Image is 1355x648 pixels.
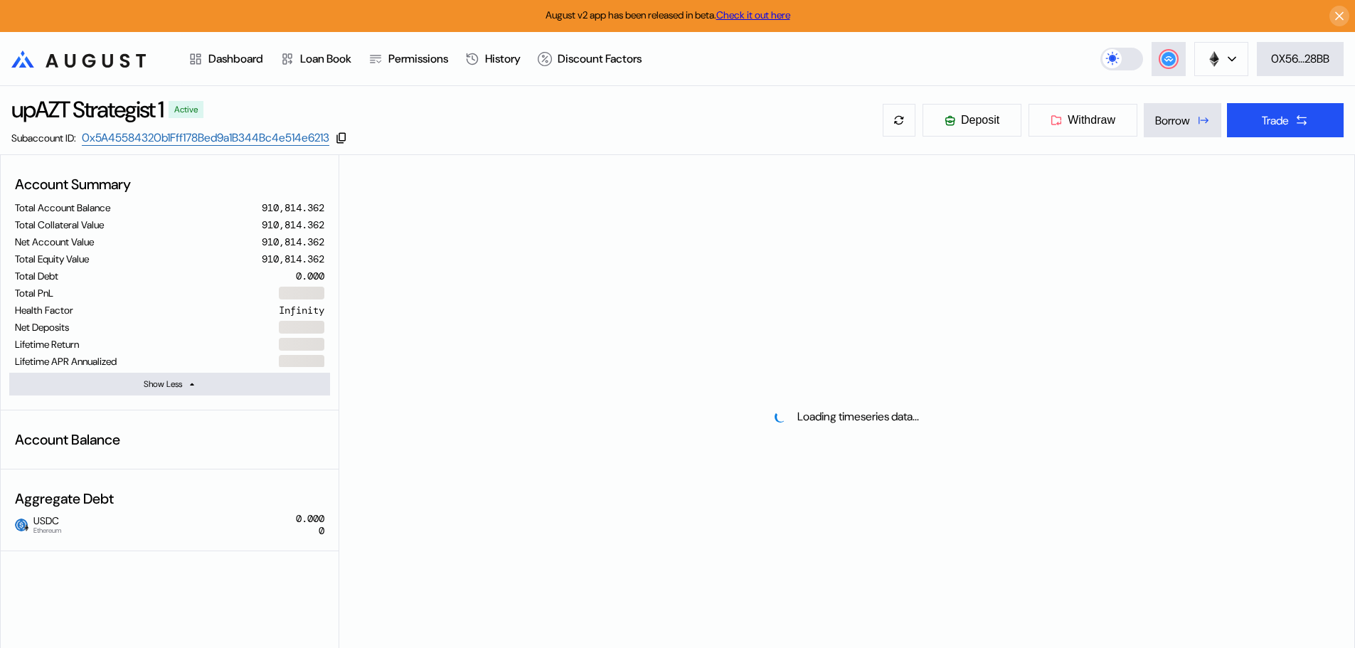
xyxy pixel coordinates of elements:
[180,33,272,85] a: Dashboard
[922,103,1022,137] button: Deposit
[262,235,324,248] div: 910,814.362
[457,33,529,85] a: History
[485,51,521,66] div: History
[1257,42,1344,76] button: 0X56...28BB
[9,373,330,395] button: Show Less
[9,484,330,514] div: Aggregate Debt
[208,51,263,66] div: Dashboard
[15,270,58,282] div: Total Debt
[15,218,104,231] div: Total Collateral Value
[15,235,94,248] div: Net Account Value
[174,105,198,115] div: Active
[15,287,53,299] div: Total PnL
[82,130,329,146] a: 0x5A45584320b1Fff178Bed9a1B344Bc4e514e6213
[1262,113,1289,128] div: Trade
[262,253,324,265] div: 910,814.362
[1155,113,1190,128] div: Borrow
[1068,114,1115,127] span: Withdraw
[15,321,69,334] div: Net Deposits
[529,33,650,85] a: Discount Factors
[558,51,642,66] div: Discount Factors
[797,409,919,424] div: Loading timeseries data...
[1194,42,1248,76] button: chain logo
[15,519,28,531] img: usdc.png
[23,524,30,531] img: svg+xml,%3c
[11,132,76,144] div: Subaccount ID:
[272,33,360,85] a: Loan Book
[9,169,330,199] div: Account Summary
[279,304,324,317] div: Infinity
[716,9,790,21] a: Check it out here
[15,355,117,368] div: Lifetime APR Annualized
[296,513,324,537] div: 0
[262,218,324,231] div: 910,814.362
[28,515,61,533] span: USDC
[15,253,89,265] div: Total Equity Value
[262,201,324,214] div: 910,814.362
[961,114,999,127] span: Deposit
[546,9,790,21] span: August v2 app has been released in beta.
[15,338,79,351] div: Lifetime Return
[300,51,351,66] div: Loan Book
[1271,51,1329,66] div: 0X56...28BB
[1206,51,1222,67] img: chain logo
[15,304,73,317] div: Health Factor
[296,270,324,282] div: 0.000
[1144,103,1221,137] button: Borrow
[11,95,163,124] div: upAZT Strategist 1
[388,51,448,66] div: Permissions
[9,425,330,455] div: Account Balance
[775,411,786,423] img: pending
[15,201,110,214] div: Total Account Balance
[296,513,324,525] div: 0.000
[144,378,182,390] div: Show Less
[33,527,61,534] span: Ethereum
[360,33,457,85] a: Permissions
[1028,103,1138,137] button: Withdraw
[1227,103,1344,137] button: Trade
